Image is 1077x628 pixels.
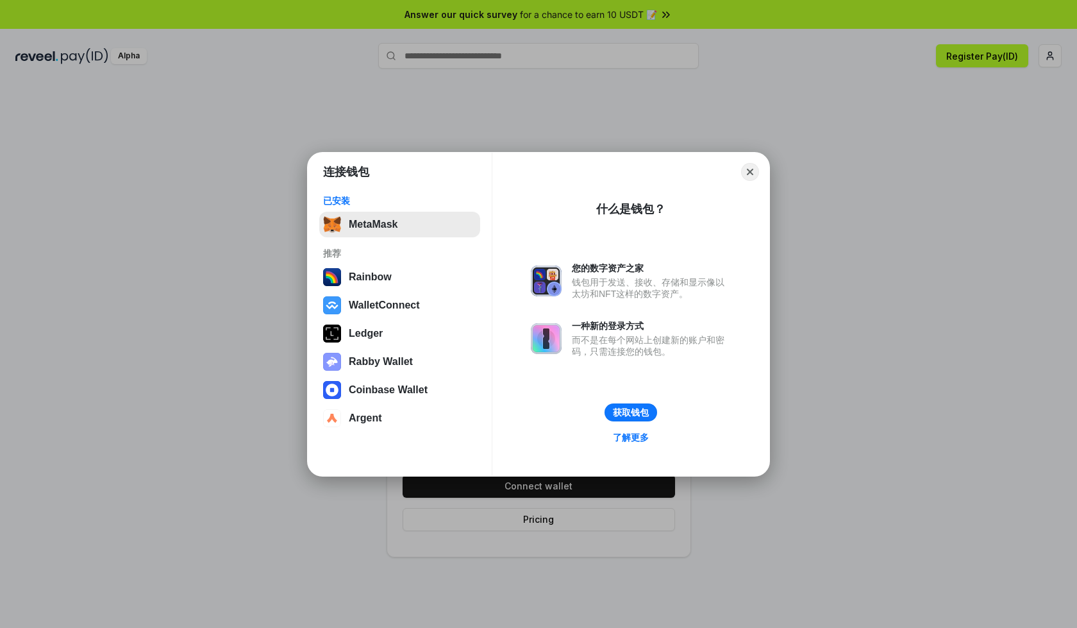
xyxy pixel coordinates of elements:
[349,412,382,424] div: Argent
[323,164,369,180] h1: 连接钱包
[323,195,476,207] div: 已安装
[319,264,480,290] button: Rainbow
[319,349,480,375] button: Rabby Wallet
[613,407,649,418] div: 获取钱包
[323,268,341,286] img: svg+xml,%3Csvg%20width%3D%22120%22%20height%3D%22120%22%20viewBox%3D%220%200%20120%20120%22%20fil...
[349,384,428,396] div: Coinbase Wallet
[323,325,341,343] img: svg+xml,%3Csvg%20xmlns%3D%22http%3A%2F%2Fwww.w3.org%2F2000%2Fsvg%22%20width%3D%2228%22%20height%3...
[349,328,383,339] div: Ledger
[319,321,480,346] button: Ledger
[323,296,341,314] img: svg+xml,%3Csvg%20width%3D%2228%22%20height%3D%2228%22%20viewBox%3D%220%200%2028%2028%22%20fill%3D...
[319,212,480,237] button: MetaMask
[605,429,656,446] a: 了解更多
[572,262,731,274] div: 您的数字资产之家
[323,248,476,259] div: 推荐
[572,320,731,332] div: 一种新的登录方式
[531,266,562,296] img: svg+xml,%3Csvg%20xmlns%3D%22http%3A%2F%2Fwww.w3.org%2F2000%2Fsvg%22%20fill%3D%22none%22%20viewBox...
[349,271,392,283] div: Rainbow
[596,201,665,217] div: 什么是钱包？
[319,377,480,403] button: Coinbase Wallet
[572,276,731,300] div: 钱包用于发送、接收、存储和显示像以太坊和NFT这样的数字资产。
[349,219,397,230] div: MetaMask
[741,163,759,181] button: Close
[605,403,657,421] button: 获取钱包
[323,353,341,371] img: svg+xml,%3Csvg%20xmlns%3D%22http%3A%2F%2Fwww.w3.org%2F2000%2Fsvg%22%20fill%3D%22none%22%20viewBox...
[572,334,731,357] div: 而不是在每个网站上创建新的账户和密码，只需连接您的钱包。
[531,323,562,354] img: svg+xml,%3Csvg%20xmlns%3D%22http%3A%2F%2Fwww.w3.org%2F2000%2Fsvg%22%20fill%3D%22none%22%20viewBox...
[349,356,413,368] div: Rabby Wallet
[323,409,341,427] img: svg+xml,%3Csvg%20width%3D%2228%22%20height%3D%2228%22%20viewBox%3D%220%200%2028%2028%22%20fill%3D...
[323,216,341,233] img: svg+xml,%3Csvg%20fill%3D%22none%22%20height%3D%2233%22%20viewBox%3D%220%200%2035%2033%22%20width%...
[349,300,420,311] div: WalletConnect
[319,405,480,431] button: Argent
[319,293,480,318] button: WalletConnect
[613,432,649,443] div: 了解更多
[323,381,341,399] img: svg+xml,%3Csvg%20width%3D%2228%22%20height%3D%2228%22%20viewBox%3D%220%200%2028%2028%22%20fill%3D...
